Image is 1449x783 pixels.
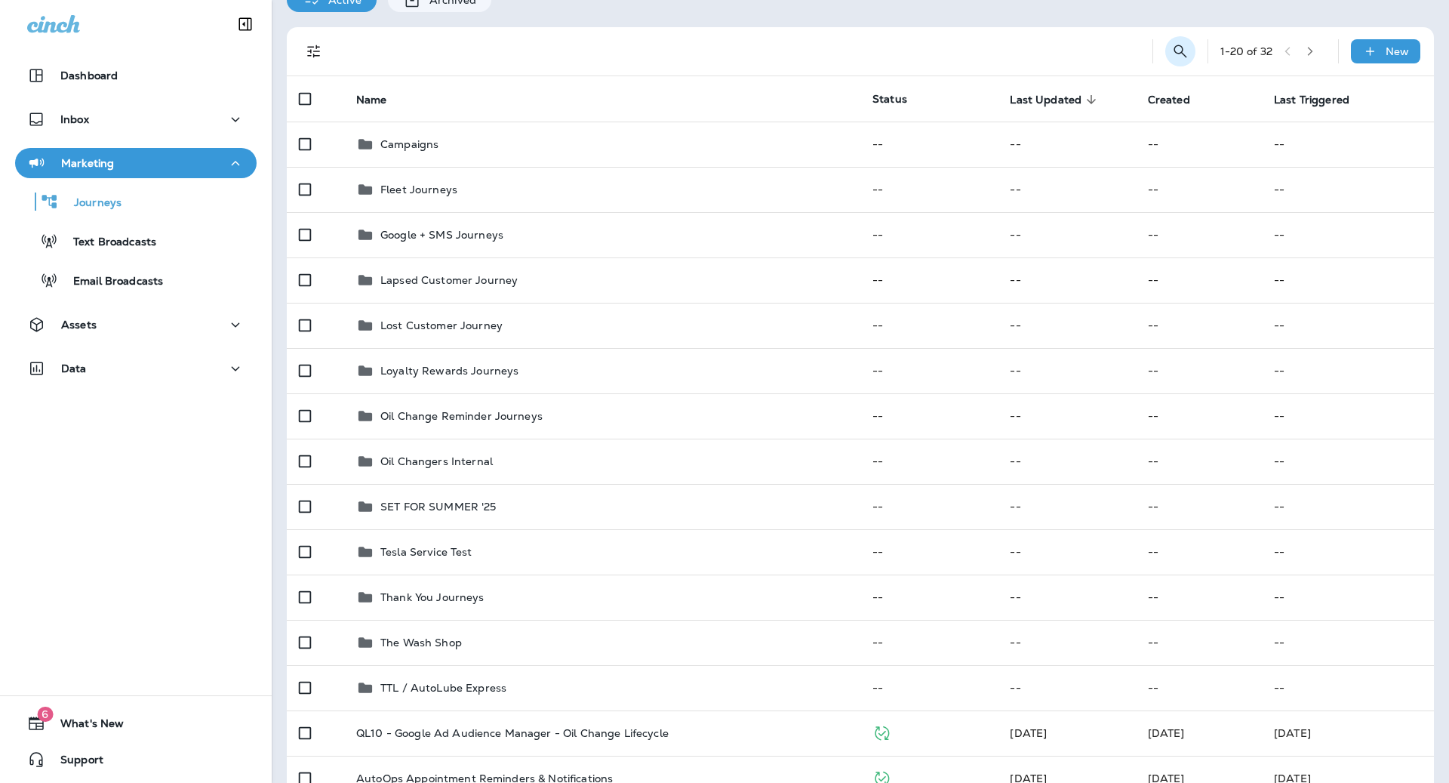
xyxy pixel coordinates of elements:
[1010,93,1101,106] span: Last Updated
[15,744,257,775] button: Support
[380,138,438,150] p: Campaigns
[998,529,1135,575] td: --
[1262,167,1434,212] td: --
[1262,484,1434,529] td: --
[1136,484,1262,529] td: --
[60,113,89,125] p: Inbox
[860,484,998,529] td: --
[1148,93,1210,106] span: Created
[380,682,506,694] p: TTL / AutoLube Express
[1010,726,1047,740] span: Brookelynn Miller
[998,303,1135,348] td: --
[61,319,97,331] p: Assets
[860,393,998,439] td: --
[1136,665,1262,711] td: --
[15,60,257,91] button: Dashboard
[1136,393,1262,439] td: --
[15,708,257,738] button: 6What's New
[998,575,1135,620] td: --
[380,183,457,196] p: Fleet Journeys
[1262,393,1434,439] td: --
[1136,122,1262,167] td: --
[1136,529,1262,575] td: --
[15,104,257,134] button: Inbox
[1262,529,1434,575] td: --
[1165,36,1195,66] button: Search Journeys
[59,196,122,211] p: Journeys
[860,348,998,393] td: --
[998,393,1135,439] td: --
[1136,212,1262,257] td: --
[1010,94,1081,106] span: Last Updated
[1262,575,1434,620] td: --
[860,529,998,575] td: --
[1262,348,1434,393] td: --
[58,236,156,250] p: Text Broadcasts
[1136,348,1262,393] td: --
[1274,94,1349,106] span: Last Triggered
[45,717,124,735] span: What's New
[380,319,503,331] p: Lost Customer Journey
[15,264,257,296] button: Email Broadcasts
[380,229,503,241] p: Google + SMS Journeys
[998,665,1135,711] td: --
[15,148,257,178] button: Marketing
[380,410,543,422] p: Oil Change Reminder Journeys
[1136,303,1262,348] td: --
[380,591,485,603] p: Thank You Journeys
[1262,665,1434,711] td: --
[1262,212,1434,257] td: --
[15,310,257,340] button: Assets
[45,754,103,772] span: Support
[1148,94,1190,106] span: Created
[1136,439,1262,484] td: --
[1262,439,1434,484] td: --
[872,725,891,738] span: Published
[37,707,53,722] span: 6
[1136,620,1262,665] td: --
[380,546,472,558] p: Tesla Service Test
[380,501,497,513] p: SET FOR SUMMER '25
[380,637,462,649] p: The Wash Shop
[860,303,998,348] td: --
[1274,93,1369,106] span: Last Triggered
[998,439,1135,484] td: --
[1220,45,1272,57] div: 1 - 20 of 32
[860,122,998,167] td: --
[15,186,257,217] button: Journeys
[860,620,998,665] td: --
[860,212,998,257] td: --
[356,94,387,106] span: Name
[1262,122,1434,167] td: --
[1262,303,1434,348] td: --
[1262,620,1434,665] td: --
[998,620,1135,665] td: --
[860,575,998,620] td: --
[1386,45,1409,57] p: New
[860,439,998,484] td: --
[860,167,998,212] td: --
[998,484,1135,529] td: --
[356,93,407,106] span: Name
[380,274,518,286] p: Lapsed Customer Journey
[998,348,1135,393] td: --
[1148,726,1185,740] span: Unknown
[61,362,87,375] p: Data
[860,257,998,303] td: --
[872,92,907,106] span: Status
[380,365,518,377] p: Loyalty Rewards Journeys
[998,257,1135,303] td: --
[15,353,257,384] button: Data
[1136,575,1262,620] td: --
[1262,711,1434,756] td: [DATE]
[60,69,118,82] p: Dashboard
[860,665,998,711] td: --
[998,167,1135,212] td: --
[998,212,1135,257] td: --
[356,727,669,739] p: QL10 - Google Ad Audience Manager - Oil Change Lifecycle
[61,157,114,169] p: Marketing
[380,455,493,467] p: Oil Changers Internal
[58,275,163,289] p: Email Broadcasts
[1136,167,1262,212] td: --
[998,122,1135,167] td: --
